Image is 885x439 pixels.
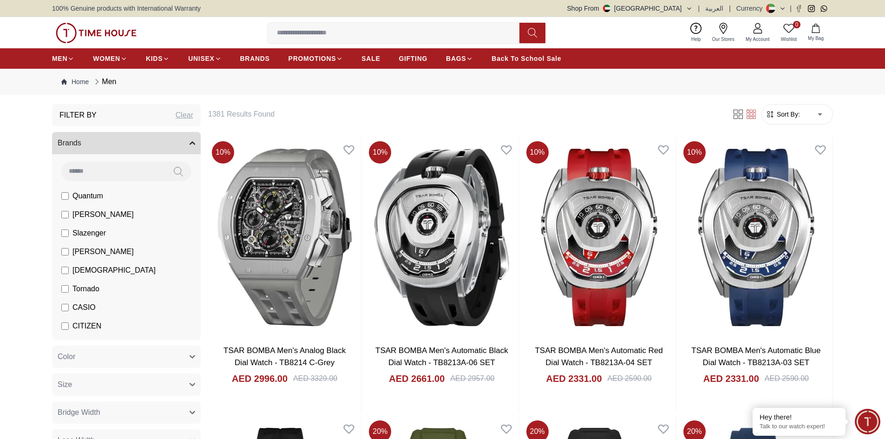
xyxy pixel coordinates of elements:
[777,36,800,43] span: Wishlist
[72,265,156,276] span: [DEMOGRAPHIC_DATA]
[212,141,234,164] span: 10 %
[365,138,518,337] img: TSAR BOMBA Men's Automatic Black Dial Watch - TB8213A-06 SET
[52,373,201,396] button: Size
[808,5,815,12] a: Instagram
[855,409,880,434] div: Chat Widget
[93,50,127,67] a: WOMEN
[705,4,723,13] button: العربية
[802,22,829,44] button: My Bag
[691,346,820,367] a: TSAR BOMBA Men's Automatic Blue Dial Watch - TB8213A-03 SET
[567,4,693,13] button: Shop From[GEOGRAPHIC_DATA]
[240,54,270,63] span: BRANDS
[52,346,201,368] button: Color
[399,54,427,63] span: GIFTING
[820,5,827,12] a: Whatsapp
[526,141,549,164] span: 10 %
[804,35,827,42] span: My Bag
[58,351,75,362] span: Color
[52,54,67,63] span: MEN
[375,346,508,367] a: TSAR BOMBA Men's Automatic Black Dial Watch - TB8213A-06 SET
[698,4,700,13] span: |
[736,4,767,13] div: Currency
[61,211,69,218] input: [PERSON_NAME]
[523,138,675,337] img: TSAR BOMBA Men's Automatic Red Dial Watch - TB8213A-04 SET
[546,372,602,385] h4: AED 2331.00
[72,283,99,295] span: Tornado
[58,138,81,149] span: Brands
[61,77,89,86] a: Home
[146,54,163,63] span: KIDS
[58,407,100,418] span: Bridge Width
[361,50,380,67] a: SALE
[742,36,774,43] span: My Account
[795,5,802,12] a: Facebook
[760,413,839,422] div: Hey there!
[72,246,134,257] span: [PERSON_NAME]
[61,229,69,237] input: Slazenger
[61,192,69,200] input: Quantum
[59,110,97,121] h3: Filter By
[775,21,802,45] a: 0Wishlist
[680,138,833,337] img: TSAR BOMBA Men's Automatic Blue Dial Watch - TB8213A-03 SET
[288,50,343,67] a: PROMOTIONS
[399,50,427,67] a: GIFTING
[188,54,214,63] span: UNISEX
[775,110,800,119] span: Sort By:
[293,373,337,384] div: AED 3329.00
[52,132,201,154] button: Brands
[61,267,69,274] input: [DEMOGRAPHIC_DATA]
[361,54,380,63] span: SALE
[288,54,336,63] span: PROMOTIONS
[208,138,361,337] img: TSAR BOMBA Men's Analog Black Dial Watch - TB8214 C-Grey
[683,141,706,164] span: 10 %
[52,4,201,13] span: 100% Genuine products with International Warranty
[240,50,270,67] a: BRANDS
[92,76,116,87] div: Men
[729,4,731,13] span: |
[765,373,809,384] div: AED 2590.00
[446,54,466,63] span: BAGS
[703,372,759,385] h4: AED 2331.00
[492,50,561,67] a: Back To School Sale
[535,346,662,367] a: TSAR BOMBA Men's Automatic Red Dial Watch - TB8213A-04 SET
[492,54,561,63] span: Back To School Sale
[72,228,106,239] span: Slazenger
[58,379,72,390] span: Size
[72,209,134,220] span: [PERSON_NAME]
[61,285,69,293] input: Tornado
[52,69,833,95] nav: Breadcrumb
[707,21,740,45] a: Our Stores
[146,50,170,67] a: KIDS
[72,302,96,313] span: CASIO
[223,346,346,367] a: TSAR BOMBA Men's Analog Black Dial Watch - TB8214 C-Grey
[61,304,69,311] input: CASIO
[766,110,800,119] button: Sort By:
[450,373,494,384] div: AED 2957.00
[176,110,193,121] div: Clear
[760,423,839,431] p: Talk to our watch expert!
[688,36,705,43] span: Help
[72,339,98,350] span: GUESS
[446,50,473,67] a: BAGS
[72,190,103,202] span: Quantum
[56,23,137,43] img: ...
[72,321,101,332] span: CITIZEN
[793,21,800,28] span: 0
[603,5,610,12] img: United Arab Emirates
[232,372,288,385] h4: AED 2996.00
[208,109,721,120] h6: 1381 Results Found
[93,54,120,63] span: WOMEN
[608,373,652,384] div: AED 2590.00
[52,401,201,424] button: Bridge Width
[61,322,69,330] input: CITIZEN
[188,50,221,67] a: UNISEX
[686,21,707,45] a: Help
[369,141,391,164] span: 10 %
[790,4,792,13] span: |
[52,50,74,67] a: MEN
